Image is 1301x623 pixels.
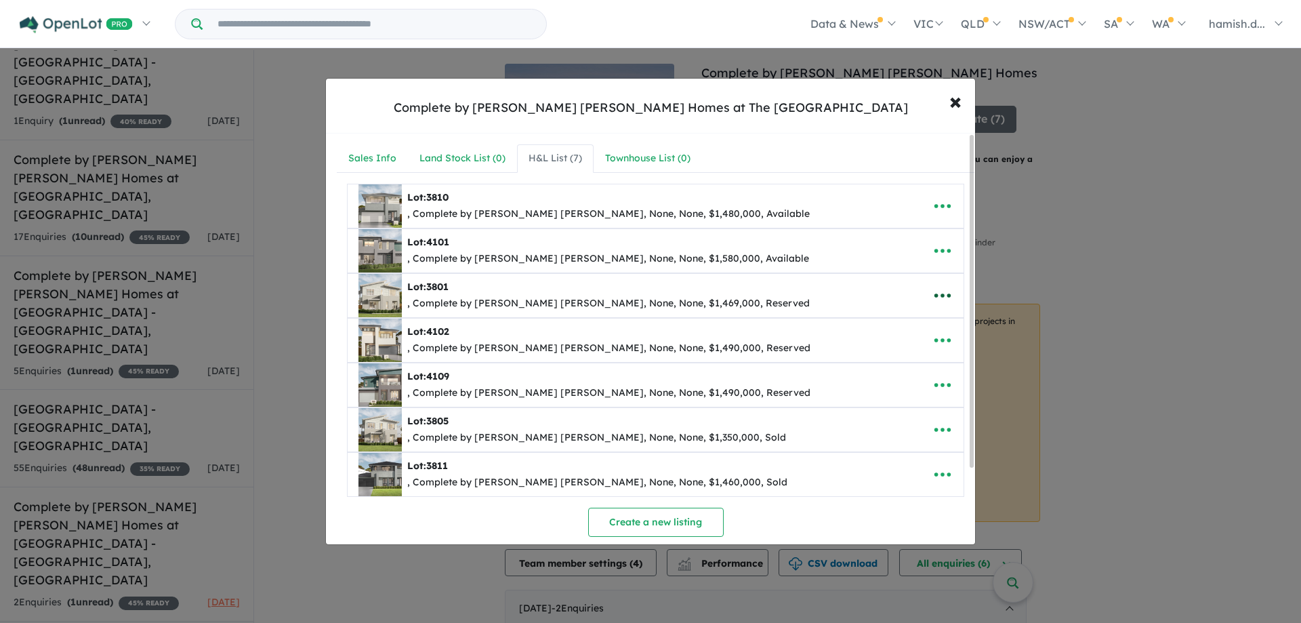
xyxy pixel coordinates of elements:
[407,475,787,491] div: , Complete by [PERSON_NAME] [PERSON_NAME], None, None, $1,460,000, Sold
[358,453,402,496] img: Complete%20by%20McDonald%20Jones%20Homes%20at%20The%20Gables%20-%20Gables%20-%20Lot%203811___1743...
[407,206,810,222] div: , Complete by [PERSON_NAME] [PERSON_NAME], None, None, $1,480,000, Available
[426,325,449,338] span: 4102
[407,370,449,382] b: Lot:
[407,281,449,293] b: Lot:
[407,415,449,427] b: Lot:
[358,363,402,407] img: Complete%20by%20McDonald%20Jones%20Homes%20at%20The%20Gables%20-%20Gables%20-%20Lot%204109___1743...
[407,191,449,203] b: Lot:
[949,86,962,115] span: ×
[205,9,543,39] input: Try estate name, suburb, builder or developer
[358,319,402,362] img: Complete%20by%20McDonald%20Jones%20Homes%20at%20The%20Gables%20-%20Gables%20-%20Lot%204102___1743...
[529,150,582,167] div: H&L List ( 7 )
[407,325,449,338] b: Lot:
[426,460,448,472] span: 3811
[358,408,402,451] img: Complete%20by%20McDonald%20Jones%20Homes%20at%20The%20Gables%20-%20Gables%20-%20Lot%203805___1743...
[407,296,810,312] div: , Complete by [PERSON_NAME] [PERSON_NAME], None, None, $1,469,000, Reserved
[407,251,809,267] div: , Complete by [PERSON_NAME] [PERSON_NAME], None, None, $1,580,000, Available
[407,340,810,357] div: , Complete by [PERSON_NAME] [PERSON_NAME], None, None, $1,490,000, Reserved
[605,150,690,167] div: Townhouse List ( 0 )
[1209,17,1265,31] span: hamish.d...
[358,274,402,317] img: Complete%20by%20McDonald%20Jones%20Homes%20at%20The%20Gables%20-%20Gables%20-%20Lot%203801___1743...
[358,229,402,273] img: Complete%20by%20McDonald%20Jones%20Homes%20at%20The%20Gables%20-%20Gables%20-%20Lot%204101___1743...
[426,281,449,293] span: 3801
[426,191,449,203] span: 3810
[407,236,449,248] b: Lot:
[20,16,133,33] img: Openlot PRO Logo White
[407,385,810,401] div: , Complete by [PERSON_NAME] [PERSON_NAME], None, None, $1,490,000, Reserved
[588,508,724,537] button: Create a new listing
[358,184,402,228] img: Complete%20by%20McDonald%20Jones%20Homes%20at%20The%20Gables%20-%20Gables%20-%20Lot%203810___1743...
[426,236,449,248] span: 4101
[426,415,449,427] span: 3805
[348,150,396,167] div: Sales Info
[407,430,786,446] div: , Complete by [PERSON_NAME] [PERSON_NAME], None, None, $1,350,000, Sold
[407,460,448,472] b: Lot:
[419,150,505,167] div: Land Stock List ( 0 )
[426,370,449,382] span: 4109
[394,99,908,117] div: Complete by [PERSON_NAME] [PERSON_NAME] Homes at The [GEOGRAPHIC_DATA]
